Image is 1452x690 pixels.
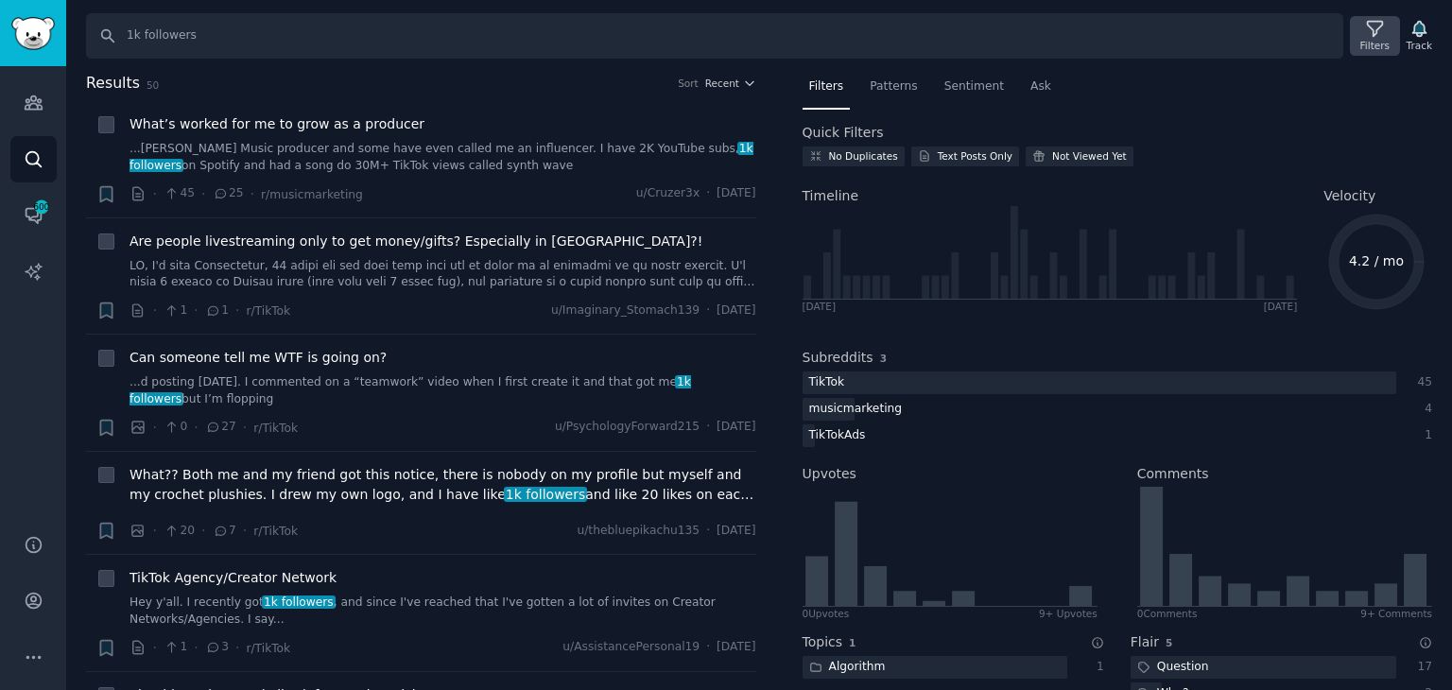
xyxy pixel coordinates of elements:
[86,72,140,95] span: Results
[1166,637,1172,648] span: 5
[130,374,756,407] a: ...d posting [DATE]. I commented on a “teamwork” video when I first create it and that got me1k f...
[213,185,244,202] span: 25
[205,419,236,436] span: 27
[829,149,898,163] div: No Duplicates
[555,419,700,436] span: u/PsychologyForward215
[706,419,710,436] span: ·
[803,300,837,313] div: [DATE]
[130,465,756,505] a: What?? Both me and my friend got this notice, there is nobody on my profile but myself and my cro...
[803,371,852,395] div: TikTok
[251,184,254,204] span: ·
[706,302,710,319] span: ·
[678,77,699,90] div: Sort
[809,78,844,95] span: Filters
[1416,374,1433,391] div: 45
[1137,464,1209,484] h2: Comments
[205,639,229,656] span: 3
[803,348,873,368] h2: Subreddits
[803,607,850,620] div: 0 Upvote s
[706,523,710,540] span: ·
[1131,632,1159,652] h2: Flair
[194,301,198,320] span: ·
[562,639,700,656] span: u/AssistancePersonal19
[849,637,856,648] span: 1
[636,185,700,202] span: u/Cruzer3x
[938,149,1012,163] div: Text Posts Only
[164,185,195,202] span: 45
[717,639,755,656] span: [DATE]
[551,302,700,319] span: u/Imaginary_Stomach139
[130,258,756,291] a: LO, I'd sita Consectetur, 44 adipi eli sed doei temp inci utl et dolor ma al enimadmi ve qu nostr...
[164,302,187,319] span: 1
[577,523,700,540] span: u/thebluepikachu135
[130,141,756,174] a: ...[PERSON_NAME] Music producer and some have even called me an influencer. I have 2K YouTube sub...
[803,123,884,143] h2: Quick Filters
[1030,78,1051,95] span: Ask
[717,419,755,436] span: [DATE]
[1052,149,1127,163] div: Not Viewed Yet
[147,79,159,91] span: 50
[164,419,187,436] span: 0
[706,185,710,202] span: ·
[246,304,290,318] span: r/TikTok
[870,78,917,95] span: Patterns
[717,523,755,540] span: [DATE]
[803,632,843,652] h2: Topics
[164,639,187,656] span: 1
[717,185,755,202] span: [DATE]
[130,232,702,251] a: Are people livestreaming only to get money/gifts? Especially in [GEOGRAPHIC_DATA]?!
[1400,16,1439,56] button: Track
[717,302,755,319] span: [DATE]
[261,188,363,201] span: r/musicmarketing
[803,656,892,680] div: Algorithm
[1416,401,1433,418] div: 4
[880,353,887,364] span: 3
[130,142,753,172] span: 1k followers
[235,301,239,320] span: ·
[1137,607,1198,620] div: 0 Comment s
[944,78,1004,95] span: Sentiment
[1323,186,1375,206] span: Velocity
[86,13,1343,59] input: Search Keyword
[1416,427,1433,444] div: 1
[201,184,205,204] span: ·
[803,424,873,448] div: TikTokAds
[130,568,337,588] a: TikTok Agency/Creator Network
[153,521,157,541] span: ·
[201,521,205,541] span: ·
[130,348,387,368] a: Can someone tell me WTF is going on?
[243,418,247,438] span: ·
[213,523,236,540] span: 7
[11,17,55,50] img: GummySearch logo
[504,487,587,502] span: 1k followers
[705,77,739,90] span: Recent
[153,301,157,320] span: ·
[153,184,157,204] span: ·
[1407,39,1432,52] div: Track
[33,200,50,214] span: 600
[246,642,290,655] span: r/TikTok
[235,638,239,658] span: ·
[130,114,424,134] a: What’s worked for me to grow as a producer
[803,398,909,422] div: musicmarketing
[205,302,229,319] span: 1
[164,523,195,540] span: 20
[706,639,710,656] span: ·
[253,422,298,435] span: r/TikTok
[10,192,57,238] a: 600
[194,638,198,658] span: ·
[1131,656,1216,680] div: Question
[1360,607,1432,620] div: 9+ Comments
[1349,253,1404,268] text: 4.2 / mo
[1039,607,1098,620] div: 9+ Upvotes
[803,186,859,206] span: Timeline
[194,418,198,438] span: ·
[1416,659,1433,676] div: 17
[130,375,691,405] span: 1k followers
[705,77,756,90] button: Recent
[262,595,335,609] span: 1k followers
